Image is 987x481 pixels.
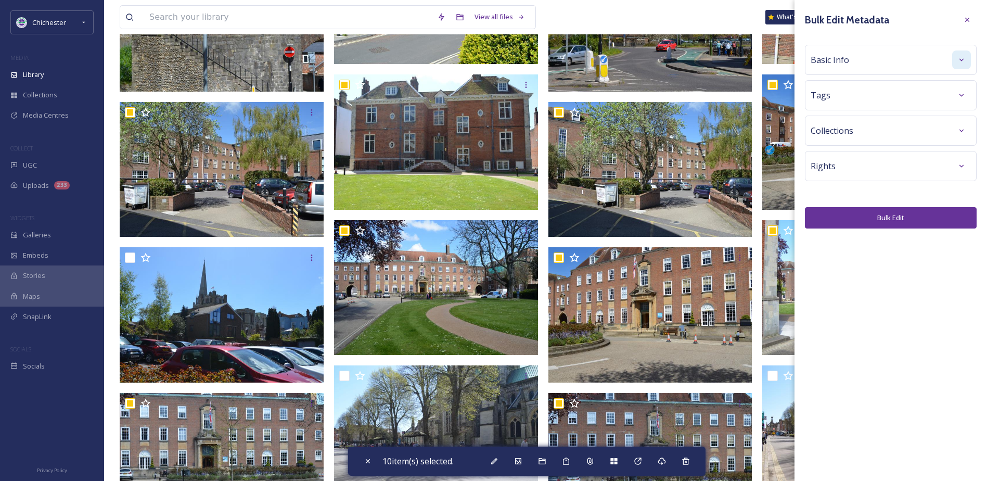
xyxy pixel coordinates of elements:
[144,6,432,29] input: Search your library
[23,90,57,100] span: Collections
[23,361,45,371] span: Socials
[23,271,45,281] span: Stories
[37,463,67,476] a: Privacy Policy
[120,102,324,237] img: DSC_0081.JPG
[120,247,324,383] img: DSC_0078.JPG
[23,312,52,322] span: SnapLink
[23,181,49,191] span: Uploads
[10,144,33,152] span: COLLECT
[23,70,44,80] span: Library
[10,54,29,61] span: MEDIA
[382,455,454,467] span: 10 item(s) selected.
[334,220,538,356] img: DSC_0072.JPG
[805,207,977,229] button: Bulk Edit
[469,7,530,27] a: View all files
[762,74,966,210] img: DSC_0076.JPG
[32,18,66,27] span: Chichester
[23,160,37,170] span: UGC
[17,17,27,28] img: Logo_of_Chichester_District_Council.png
[54,181,70,189] div: 233
[23,110,69,120] span: Media Centres
[23,230,51,240] span: Galleries
[548,247,752,383] img: DSC_0077.JPG
[811,54,849,66] span: Basic Info
[548,102,752,237] img: DSC_0080.JPG
[37,467,67,474] span: Privacy Policy
[765,10,817,24] a: What's New
[805,12,889,28] h3: Bulk Edit Metadata
[334,74,538,210] img: DSC_0075.JPG
[811,160,836,172] span: Rights
[23,250,48,260] span: Embeds
[811,124,853,137] span: Collections
[23,292,40,301] span: Maps
[10,345,31,353] span: SOCIALS
[10,214,34,222] span: WIDGETS
[762,220,966,356] img: DSC_0071.JPG
[811,89,830,102] span: Tags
